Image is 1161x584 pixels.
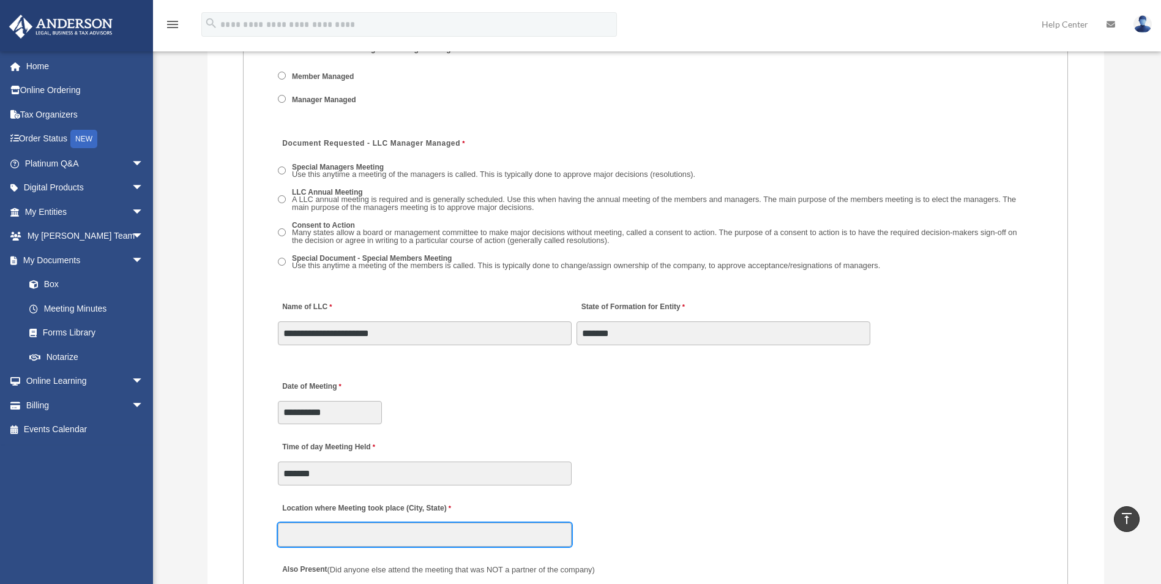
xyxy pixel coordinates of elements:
[288,253,884,272] label: Special Document - Special Members Meeting
[292,228,1017,245] span: Many states allow a board or management committee to make major decisions without meeting, called...
[70,130,97,148] div: NEW
[292,195,1016,212] span: A LLC annual meeting is required and is generally scheduled. Use this when having the annual meet...
[9,54,162,78] a: Home
[132,369,156,394] span: arrow_drop_down
[1114,506,1140,532] a: vertical_align_top
[17,321,162,345] a: Forms Library
[9,224,162,249] a: My [PERSON_NAME] Teamarrow_drop_down
[1133,15,1152,33] img: User Pic
[17,345,162,369] a: Notarize
[278,299,335,316] label: Name of LLC
[1119,511,1134,526] i: vertical_align_top
[288,162,700,181] label: Special Managers Meeting
[132,151,156,176] span: arrow_drop_down
[204,17,218,30] i: search
[9,78,162,103] a: Online Ordering
[17,296,156,321] a: Meeting Minutes
[288,220,1034,247] label: Consent to Action
[165,21,180,32] a: menu
[132,248,156,273] span: arrow_drop_down
[278,378,394,395] label: Date of Meeting
[288,95,360,106] label: Manager Managed
[327,565,595,574] span: (Did anyone else attend the meeting that was NOT a partner of the company)
[288,187,1034,214] label: LLC Annual Meeting
[9,102,162,127] a: Tax Organizers
[132,224,156,249] span: arrow_drop_down
[9,417,162,442] a: Events Calendar
[9,127,162,152] a: Order StatusNEW
[165,17,180,32] i: menu
[6,15,116,39] img: Anderson Advisors Platinum Portal
[9,200,162,224] a: My Entitiesarrow_drop_down
[9,176,162,200] a: Digital Productsarrow_drop_down
[9,151,162,176] a: Platinum Q&Aarrow_drop_down
[278,562,598,578] label: Also Present
[577,299,687,316] label: State of Formation for Entity
[288,72,359,83] label: Member Managed
[9,393,162,417] a: Billingarrow_drop_down
[278,501,454,517] label: Location where Meeting took place (City, State)
[132,176,156,201] span: arrow_drop_down
[292,261,880,270] span: Use this anytime a meeting of the members is called. This is typically done to change/assign owne...
[292,170,695,179] span: Use this anytime a meeting of the managers is called. This is typically done to approve major dec...
[9,248,162,272] a: My Documentsarrow_drop_down
[282,139,460,148] span: Document Requested - LLC Manager Managed
[278,440,394,456] label: Time of day Meeting Held
[17,272,162,297] a: Box
[132,393,156,418] span: arrow_drop_down
[132,200,156,225] span: arrow_drop_down
[9,369,162,394] a: Online Learningarrow_drop_down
